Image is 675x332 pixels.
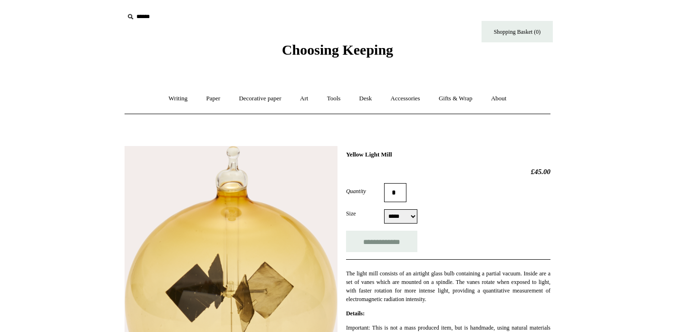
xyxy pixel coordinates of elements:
a: Shopping Basket (0) [482,21,553,42]
a: Desk [351,86,381,111]
a: Tools [318,86,349,111]
a: Writing [160,86,196,111]
label: Quantity [346,187,384,195]
strong: Details: [346,310,365,317]
a: Gifts & Wrap [430,86,481,111]
a: Accessories [382,86,429,111]
a: Choosing Keeping [282,49,393,56]
a: About [482,86,515,111]
h1: Yellow Light Mill [346,151,550,158]
p: The light mill consists of an airtight glass bulb containing a partial vacuum. Inside are a set o... [346,269,550,303]
a: Decorative paper [231,86,290,111]
span: Choosing Keeping [282,42,393,58]
a: Art [291,86,317,111]
a: Paper [198,86,229,111]
h2: £45.00 [346,167,550,176]
label: Size [346,209,384,218]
